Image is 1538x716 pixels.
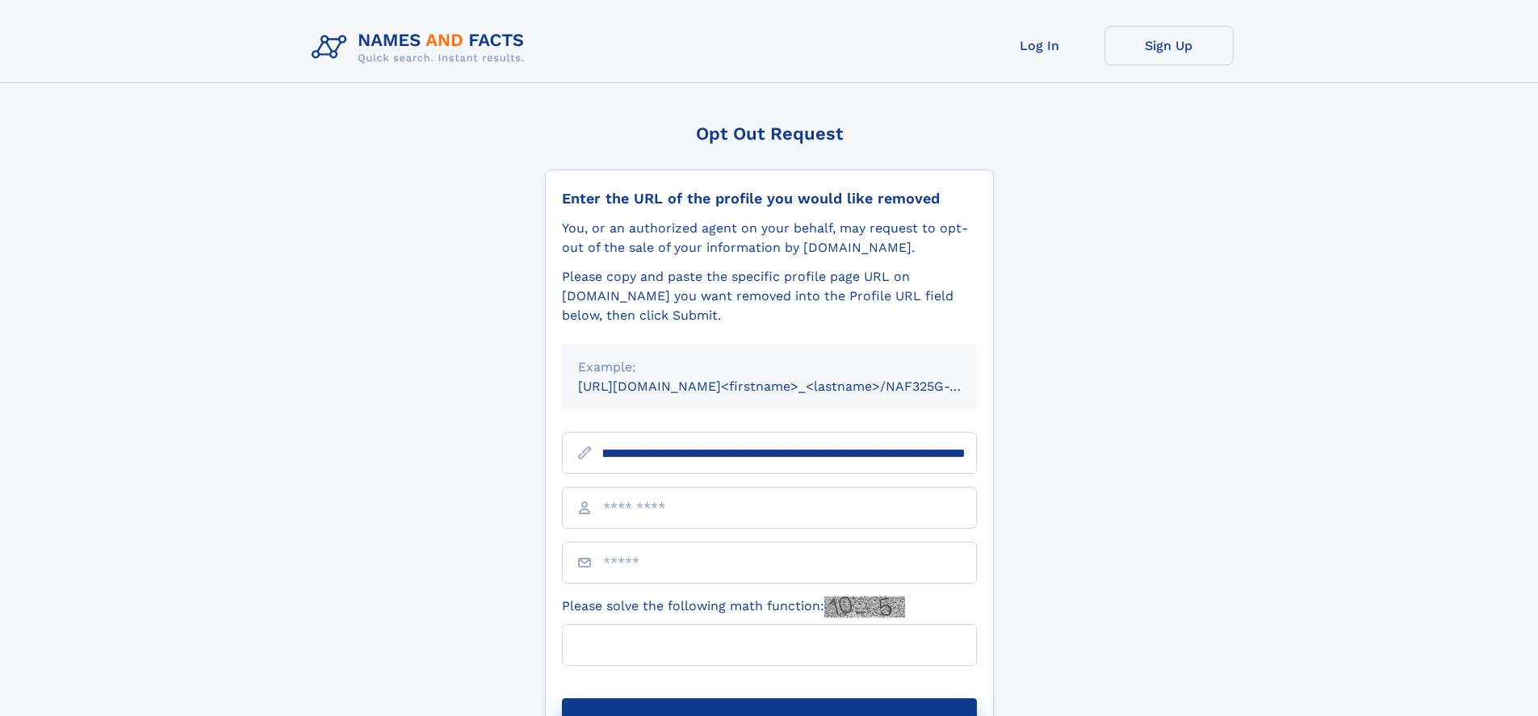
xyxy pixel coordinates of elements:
[975,26,1104,65] a: Log In
[562,597,905,618] label: Please solve the following math function:
[562,190,977,207] div: Enter the URL of the profile you would like removed
[1104,26,1234,65] a: Sign Up
[305,26,538,69] img: Logo Names and Facts
[578,379,1008,394] small: [URL][DOMAIN_NAME]<firstname>_<lastname>/NAF325G-xxxxxxxx
[545,124,994,144] div: Opt Out Request
[562,267,977,325] div: Please copy and paste the specific profile page URL on [DOMAIN_NAME] you want removed into the Pr...
[562,219,977,258] div: You, or an authorized agent on your behalf, may request to opt-out of the sale of your informatio...
[578,358,961,377] div: Example:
